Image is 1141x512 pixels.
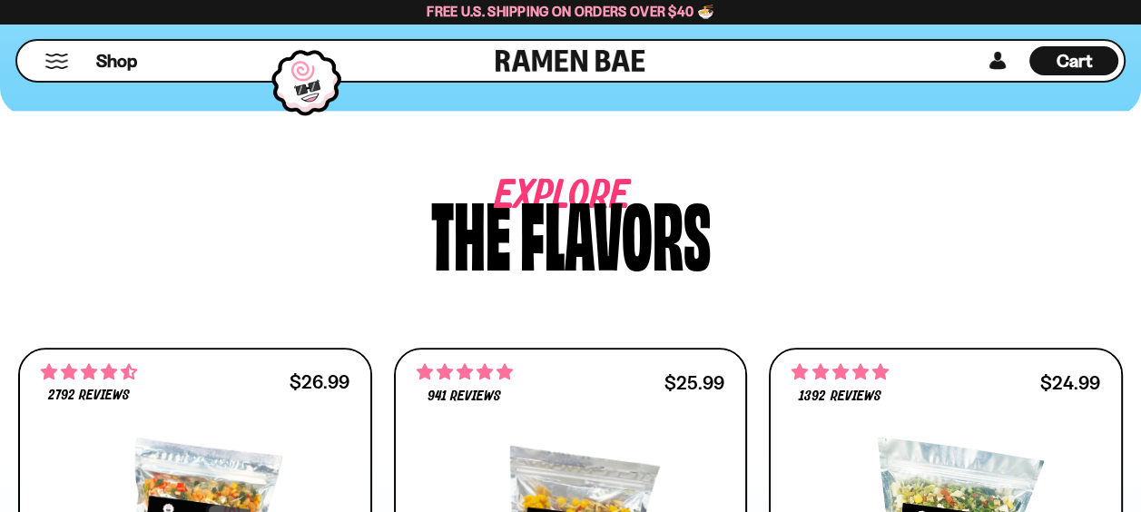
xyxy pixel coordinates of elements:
[799,389,880,404] span: 1392 reviews
[520,188,711,274] div: flavors
[431,188,511,274] div: The
[1040,374,1100,391] div: $24.99
[290,373,349,390] div: $26.99
[96,46,137,75] a: Shop
[427,3,714,20] span: Free U.S. Shipping on Orders over $40 🍜
[41,360,137,384] span: 4.68 stars
[664,374,724,391] div: $25.99
[1029,41,1118,81] a: Cart
[48,389,130,403] span: 2792 reviews
[96,49,137,74] span: Shop
[417,360,513,384] span: 4.75 stars
[44,54,69,69] button: Mobile Menu Trigger
[1057,50,1092,72] span: Cart
[792,360,888,384] span: 4.76 stars
[428,389,501,404] span: 941 reviews
[495,188,575,205] span: Explore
